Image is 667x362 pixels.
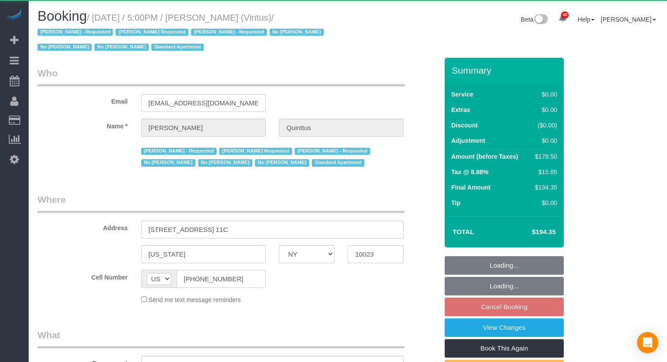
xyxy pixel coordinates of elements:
span: No [PERSON_NAME] [141,159,195,166]
label: Tip [451,198,461,207]
span: No [PERSON_NAME] [255,159,309,166]
label: Name * [31,119,135,131]
span: [PERSON_NAME] Requested [116,29,188,36]
a: Beta [521,16,548,23]
span: No [PERSON_NAME] [198,159,252,166]
img: Automaid Logo [5,9,23,21]
div: ($0.00) [532,121,557,130]
div: $0.00 [532,136,557,145]
h3: Summary [452,65,559,75]
span: / [37,13,326,52]
a: Book This Again [445,339,564,358]
label: Tax @ 8.88% [451,168,488,176]
span: Standard Apartment [312,159,364,166]
img: New interface [533,14,548,26]
span: No [PERSON_NAME] [270,29,324,36]
small: / [DATE] / 5:00PM / [PERSON_NAME] (Vintus) [37,13,326,52]
span: No [PERSON_NAME] [37,44,92,51]
label: Discount [451,121,478,130]
a: [PERSON_NAME] [601,16,656,23]
h4: $194.35 [506,228,556,236]
label: Extras [451,105,470,114]
div: $194.35 [532,183,557,192]
input: Last Name [279,119,404,137]
input: First Name [141,119,266,137]
div: Open Intercom Messenger [637,332,658,353]
span: [PERSON_NAME] - Requested [295,148,370,155]
div: $0.00 [532,105,557,114]
legend: Who [37,67,405,86]
span: 40 [561,11,569,19]
span: No [PERSON_NAME] [94,44,149,51]
a: Help [577,16,595,23]
a: View Changes [445,318,564,337]
div: $0.00 [532,90,557,99]
div: $178.50 [532,152,557,161]
div: $15.85 [532,168,557,176]
span: [PERSON_NAME] - Requested [141,148,217,155]
span: [PERSON_NAME] Requested [219,148,292,155]
legend: Where [37,193,405,213]
legend: What [37,328,405,348]
label: Cell Number [31,270,135,282]
span: Send me text message reminders [148,296,240,303]
div: $0.00 [532,198,557,207]
label: Final Amount [451,183,491,192]
input: Zip Code [348,245,403,263]
input: Cell Number [176,270,266,288]
span: Standard Apartment [151,44,204,51]
span: [PERSON_NAME] - Requested [191,29,266,36]
span: [PERSON_NAME] - Requested [37,29,113,36]
label: Address [31,220,135,232]
input: City [141,245,266,263]
span: Booking [37,8,87,24]
a: 40 [554,9,571,28]
label: Amount (before Taxes) [451,152,518,161]
label: Service [451,90,473,99]
label: Adjustment [451,136,485,145]
label: Email [31,94,135,106]
input: Email [141,94,266,112]
strong: Total [453,228,474,235]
